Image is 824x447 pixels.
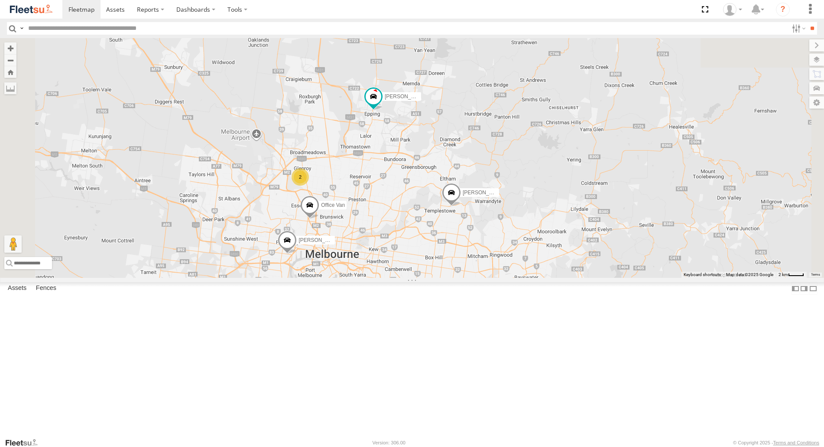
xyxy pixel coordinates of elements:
[9,3,54,15] img: fleetsu-logo-horizontal.svg
[32,283,61,295] label: Fences
[4,66,16,78] button: Zoom Home
[811,273,820,276] a: Terms (opens in new tab)
[321,202,345,208] span: Office Van
[776,3,790,16] i: ?
[720,3,745,16] div: Peter Edwardes
[373,440,406,445] div: Version: 306.00
[298,237,341,243] span: [PERSON_NAME]
[809,96,824,109] label: Map Settings
[726,272,773,277] span: Map data ©2025 Google
[4,235,22,253] button: Drag Pegman onto the map to open Street View
[788,22,807,35] label: Search Filter Options
[5,438,45,447] a: Visit our Website
[800,282,808,295] label: Dock Summary Table to the Right
[776,272,807,278] button: Map Scale: 2 km per 33 pixels
[463,190,506,196] span: [PERSON_NAME]
[733,440,819,445] div: © Copyright 2025 -
[4,82,16,94] label: Measure
[684,272,721,278] button: Keyboard shortcuts
[809,282,818,295] label: Hide Summary Table
[779,272,788,277] span: 2 km
[4,54,16,66] button: Zoom out
[3,283,31,295] label: Assets
[292,168,309,186] div: 2
[791,282,800,295] label: Dock Summary Table to the Left
[4,42,16,54] button: Zoom in
[773,440,819,445] a: Terms and Conditions
[385,93,428,100] span: [PERSON_NAME]
[18,22,25,35] label: Search Query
